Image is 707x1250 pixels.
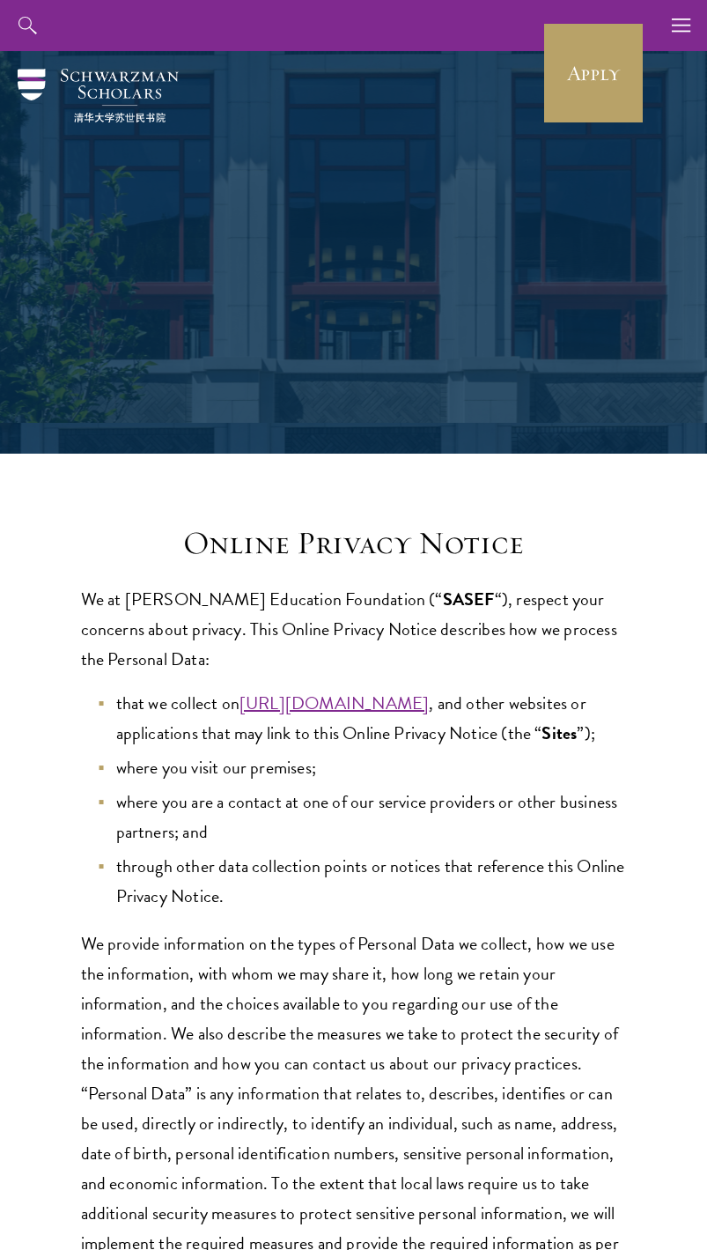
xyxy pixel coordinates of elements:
span: We at [PERSON_NAME] Education Foundation (“ [81,586,443,612]
span: “), respect your concerns about privacy. This Online Privacy Notice describes how we process the ... [81,586,617,672]
span: ”); [577,720,595,746]
a: Apply [544,24,643,122]
b: Sites [541,720,577,746]
span: where you are a contact at one of our service providers or other business partners; and [116,788,618,845]
span: through other data collection points or notices that reference this Online Privacy Notice. [116,853,625,909]
span: , and other websites or applications that may link to this Online Privacy Notice (the “ [116,690,586,746]
span: where you visit our premises; [116,754,317,780]
span: that we collect on [116,690,239,716]
h3: Online Privacy Notice [81,524,627,562]
a: [URL][DOMAIN_NAME] [239,690,429,716]
b: SASEF [443,586,495,612]
img: Schwarzman Scholars [18,69,179,122]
